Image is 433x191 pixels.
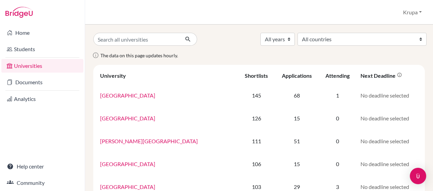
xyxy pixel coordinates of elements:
[319,107,356,130] td: 0
[325,72,350,79] div: Attending
[319,84,356,107] td: 1
[238,107,275,130] td: 126
[93,33,179,46] input: Search all universities
[275,152,319,175] td: 15
[100,183,155,190] a: [GEOGRAPHIC_DATA]
[1,42,83,56] a: Students
[275,130,319,152] td: 51
[282,72,312,79] div: Applications
[410,168,426,184] div: Open Intercom Messenger
[100,92,155,99] a: [GEOGRAPHIC_DATA]
[100,161,155,167] a: [GEOGRAPHIC_DATA]
[100,115,155,121] a: [GEOGRAPHIC_DATA]
[5,7,33,18] img: Bridge-U
[1,160,83,173] a: Help center
[1,59,83,73] a: Universities
[238,130,275,152] td: 111
[319,130,356,152] td: 0
[400,6,425,19] button: Krupa
[275,84,319,107] td: 68
[100,138,198,144] a: [PERSON_NAME][GEOGRAPHIC_DATA]
[96,68,238,84] th: University
[360,72,402,79] div: Next deadline
[245,72,268,79] div: Shortlists
[360,138,409,144] span: No deadline selected
[360,92,409,99] span: No deadline selected
[238,84,275,107] td: 145
[238,152,275,175] td: 106
[360,161,409,167] span: No deadline selected
[360,183,409,190] span: No deadline selected
[100,53,178,58] span: The data on this page updates hourly.
[319,152,356,175] td: 0
[1,75,83,89] a: Documents
[1,176,83,190] a: Community
[275,107,319,130] td: 15
[1,26,83,40] a: Home
[360,115,409,121] span: No deadline selected
[1,92,83,106] a: Analytics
